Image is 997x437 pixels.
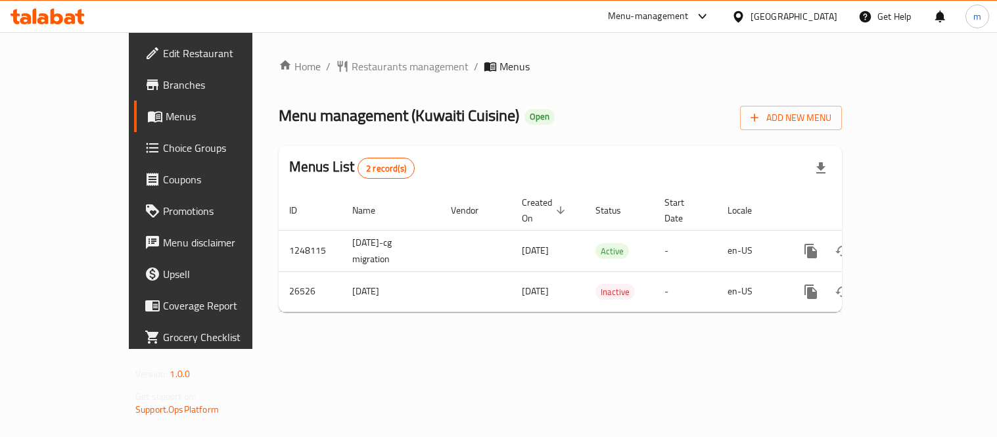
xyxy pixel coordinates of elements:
[595,244,629,259] span: Active
[751,110,831,126] span: Add New Menu
[973,9,981,24] span: m
[717,271,785,311] td: en-US
[279,191,932,312] table: enhanced table
[163,203,285,219] span: Promotions
[336,58,469,74] a: Restaurants management
[166,108,285,124] span: Menus
[595,202,638,218] span: Status
[279,101,519,130] span: Menu management ( Kuwaiti Cuisine )
[134,290,295,321] a: Coverage Report
[163,235,285,250] span: Menu disclaimer
[163,298,285,313] span: Coverage Report
[342,230,440,271] td: [DATE]-cg migration
[522,242,549,259] span: [DATE]
[740,106,842,130] button: Add New Menu
[134,132,295,164] a: Choice Groups
[279,271,342,311] td: 26526
[134,69,295,101] a: Branches
[163,77,285,93] span: Branches
[795,276,827,308] button: more
[163,266,285,282] span: Upsell
[358,162,414,175] span: 2 record(s)
[358,158,415,179] div: Total records count
[654,271,717,311] td: -
[751,9,837,24] div: [GEOGRAPHIC_DATA]
[352,202,392,218] span: Name
[134,321,295,353] a: Grocery Checklist
[134,164,295,195] a: Coupons
[664,195,701,226] span: Start Date
[522,283,549,300] span: [DATE]
[827,276,858,308] button: Change Status
[279,58,842,74] nav: breadcrumb
[654,230,717,271] td: -
[805,152,837,184] div: Export file
[499,58,530,74] span: Menus
[134,258,295,290] a: Upsell
[134,227,295,258] a: Menu disclaimer
[163,329,285,345] span: Grocery Checklist
[163,45,285,61] span: Edit Restaurant
[474,58,478,74] li: /
[785,191,932,231] th: Actions
[170,365,190,382] span: 1.0.0
[326,58,331,74] li: /
[135,365,168,382] span: Version:
[352,58,469,74] span: Restaurants management
[134,37,295,69] a: Edit Restaurant
[827,235,858,267] button: Change Status
[279,58,321,74] a: Home
[163,172,285,187] span: Coupons
[717,230,785,271] td: en-US
[134,195,295,227] a: Promotions
[524,109,555,125] div: Open
[451,202,496,218] span: Vendor
[728,202,769,218] span: Locale
[608,9,689,24] div: Menu-management
[342,271,440,311] td: [DATE]
[289,157,415,179] h2: Menus List
[279,230,342,271] td: 1248115
[134,101,295,132] a: Menus
[135,401,219,418] a: Support.OpsPlatform
[522,195,569,226] span: Created On
[289,202,314,218] span: ID
[524,111,555,122] span: Open
[595,243,629,259] div: Active
[163,140,285,156] span: Choice Groups
[135,388,196,405] span: Get support on:
[795,235,827,267] button: more
[595,285,635,300] span: Inactive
